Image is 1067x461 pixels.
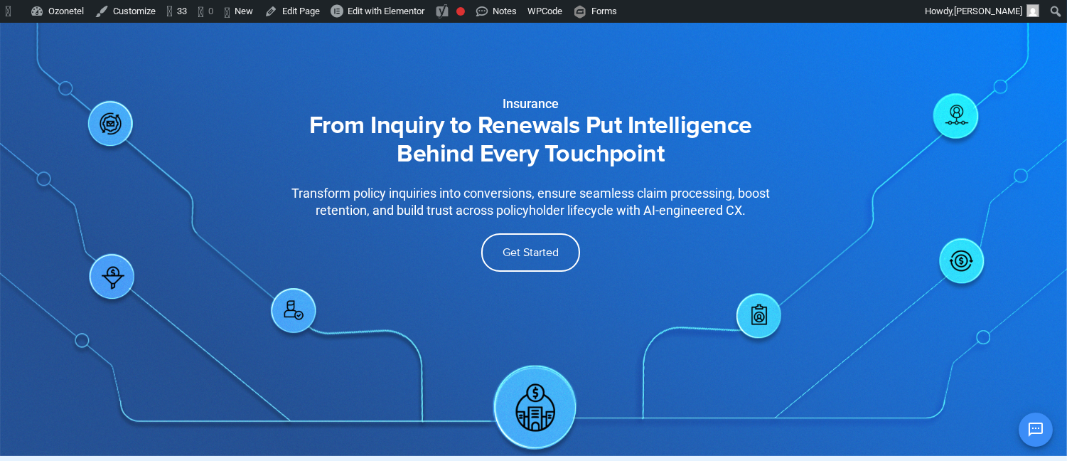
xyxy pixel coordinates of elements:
[1019,413,1053,447] button: Open chat
[503,247,559,258] span: Get Started
[235,112,827,169] h2: From Inquiry to Renewals Put Intelligence Behind Every Touchpoint
[235,97,827,110] div: Insurance
[348,6,424,16] span: Edit with Elementor
[481,233,580,272] a: Get Started
[954,6,1022,16] span: [PERSON_NAME]
[271,185,791,219] div: Transform policy inquiries into conversions, ensure seamless claim processing, boost retention, a...
[456,7,465,16] div: Focus keyphrase not set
